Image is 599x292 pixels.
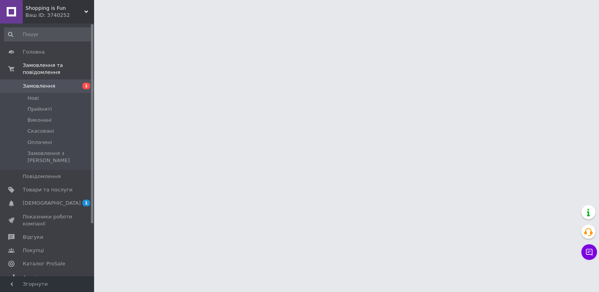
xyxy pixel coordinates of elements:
span: 1 [82,83,90,89]
span: Прийняті [27,106,52,113]
span: Замовлення з [PERSON_NAME] [27,150,92,164]
span: Відгуки [23,234,43,241]
button: Чат з покупцем [581,244,597,260]
span: Виконані [27,117,52,124]
span: Товари та послуги [23,186,73,193]
span: Скасовані [27,128,54,135]
span: Повідомлення [23,173,61,180]
span: Нові [27,95,39,102]
div: Ваш ID: 3740252 [25,12,94,19]
span: Аналітика [23,274,50,281]
span: Головна [23,49,45,56]
input: Пошук [4,27,93,41]
span: Замовлення [23,83,55,90]
span: Показники роботи компанії [23,213,73,227]
span: Покупці [23,247,44,254]
span: Shopping is Fun [25,5,84,12]
span: Замовлення та повідомлення [23,62,94,76]
span: Оплачені [27,139,52,146]
span: Каталог ProSale [23,260,65,267]
span: 1 [82,200,90,206]
span: [DEMOGRAPHIC_DATA] [23,200,81,207]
